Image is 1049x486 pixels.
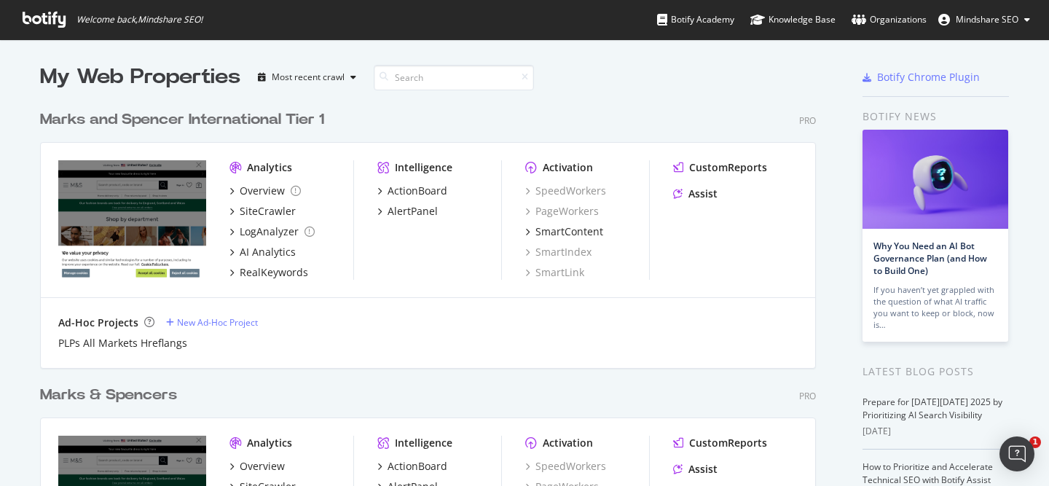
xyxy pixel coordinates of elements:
a: Marks & Spencers [40,385,183,406]
span: 1 [1029,436,1041,448]
div: Analytics [247,160,292,175]
div: Intelligence [395,436,452,450]
div: ActionBoard [388,184,447,198]
div: Knowledge Base [750,12,836,27]
div: Botify Academy [657,12,734,27]
a: Assist [673,462,718,477]
img: www.marksandspencer.com [58,160,206,278]
div: Marks and Spencer International Tier 1 [40,109,324,130]
a: CustomReports [673,160,767,175]
a: Marks and Spencer International Tier 1 [40,109,330,130]
div: Ad-Hoc Projects [58,315,138,330]
div: If you haven’t yet grappled with the question of what AI traffic you want to keep or block, now is… [873,284,997,331]
div: Assist [688,462,718,477]
div: Botify news [863,109,1009,125]
div: AI Analytics [240,245,296,259]
div: My Web Properties [40,63,240,92]
div: Activation [543,436,593,450]
a: Botify Chrome Plugin [863,70,980,85]
a: Overview [229,459,285,474]
div: Organizations [852,12,927,27]
div: New Ad-Hoc Project [177,316,258,329]
div: Analytics [247,436,292,450]
a: Prepare for [DATE][DATE] 2025 by Prioritizing AI Search Visibility [863,396,1002,421]
div: SiteCrawler [240,204,296,219]
a: SpeedWorkers [525,459,606,474]
button: Mindshare SEO [927,8,1042,31]
a: SmartIndex [525,245,592,259]
div: Open Intercom Messenger [999,436,1034,471]
div: AlertPanel [388,204,438,219]
div: Overview [240,459,285,474]
div: Intelligence [395,160,452,175]
a: SpeedWorkers [525,184,606,198]
div: Overview [240,184,285,198]
a: SiteCrawler [229,204,296,219]
a: RealKeywords [229,265,308,280]
input: Search [374,65,534,90]
a: Why You Need an AI Bot Governance Plan (and How to Build One) [873,240,987,277]
a: PLPs All Markets Hreflangs [58,336,187,350]
button: Most recent crawl [252,66,362,89]
a: Assist [673,187,718,201]
a: LogAnalyzer [229,224,315,239]
a: New Ad-Hoc Project [166,316,258,329]
span: Mindshare SEO [956,13,1018,26]
div: Pro [799,390,816,402]
div: Most recent crawl [272,73,345,82]
div: [DATE] [863,425,1009,438]
div: Activation [543,160,593,175]
div: Marks & Spencers [40,385,177,406]
a: ActionBoard [377,184,447,198]
div: RealKeywords [240,265,308,280]
div: ActionBoard [388,459,447,474]
div: Botify Chrome Plugin [877,70,980,85]
a: AlertPanel [377,204,438,219]
span: Welcome back, Mindshare SEO ! [76,14,203,26]
div: LogAnalyzer [240,224,299,239]
a: SmartLink [525,265,584,280]
a: SmartContent [525,224,603,239]
div: CustomReports [689,160,767,175]
a: AI Analytics [229,245,296,259]
div: SmartContent [535,224,603,239]
div: Assist [688,187,718,201]
div: Pro [799,114,816,127]
div: CustomReports [689,436,767,450]
a: PageWorkers [525,204,599,219]
div: Latest Blog Posts [863,364,1009,380]
a: Overview [229,184,301,198]
a: How to Prioritize and Accelerate Technical SEO with Botify Assist [863,460,993,486]
a: CustomReports [673,436,767,450]
img: Why You Need an AI Bot Governance Plan (and How to Build One) [863,130,1008,229]
a: ActionBoard [377,459,447,474]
